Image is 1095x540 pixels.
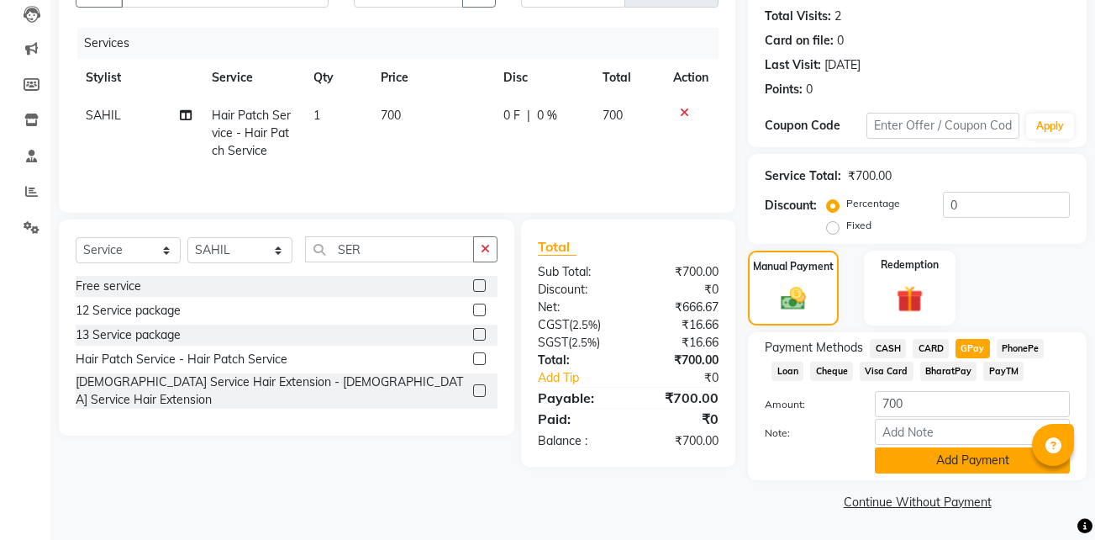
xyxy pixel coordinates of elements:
[629,409,732,429] div: ₹0
[663,59,719,97] th: Action
[381,108,401,123] span: 700
[629,388,732,408] div: ₹700.00
[810,362,853,381] span: Cheque
[525,388,629,408] div: Payable:
[983,362,1024,381] span: PayTM
[846,196,900,211] label: Percentage
[76,373,466,409] div: [DEMOGRAPHIC_DATA] Service Hair Extension - [DEMOGRAPHIC_DATA] Service Hair Extension
[765,117,866,135] div: Coupon Code
[875,419,1070,445] input: Add Note
[629,432,732,450] div: ₹700.00
[846,218,871,233] label: Fixed
[76,351,287,368] div: Hair Patch Service - Hair Patch Service
[875,447,1070,474] button: Add Payment
[525,334,629,352] div: ( )
[881,257,939,273] label: Redemption
[629,299,732,316] div: ₹666.67
[493,59,592,97] th: Disc
[629,352,732,369] div: ₹700.00
[834,8,841,25] div: 2
[806,81,813,98] div: 0
[525,409,629,429] div: Paid:
[629,316,732,334] div: ₹16.66
[537,107,557,124] span: 0 %
[866,113,1019,139] input: Enter Offer / Coupon Code
[913,339,949,358] span: CARD
[888,283,931,315] img: _gift.svg
[920,362,977,381] span: BharatPay
[76,326,181,344] div: 13 Service package
[538,317,569,332] span: CGST
[303,59,371,97] th: Qty
[86,108,121,123] span: SAHIL
[753,259,834,274] label: Manual Payment
[629,334,732,352] div: ₹16.66
[371,59,493,97] th: Price
[629,281,732,299] div: ₹0
[765,8,831,25] div: Total Visits:
[824,56,861,74] div: [DATE]
[525,316,629,334] div: ( )
[870,339,906,358] span: CASH
[765,81,803,98] div: Points:
[603,108,623,123] span: 700
[503,107,520,124] span: 0 F
[572,318,598,331] span: 2.5%
[76,302,181,320] div: 12 Service package
[525,352,629,369] div: Total:
[212,108,291,158] span: Hair Patch Service - Hair Patch Service
[751,494,1083,511] a: Continue Without Payment
[765,197,817,214] div: Discount:
[525,281,629,299] div: Discount:
[1026,114,1074,139] button: Apply
[955,339,990,358] span: GPay
[571,336,597,349] span: 2.5%
[525,369,645,387] a: Add Tip
[313,108,320,123] span: 1
[629,263,732,281] div: ₹700.00
[997,339,1045,358] span: PhonePe
[765,167,841,185] div: Service Total:
[773,284,813,313] img: _cash.svg
[752,397,862,412] label: Amount:
[525,432,629,450] div: Balance :
[76,278,141,295] div: Free service
[875,391,1070,417] input: Amount
[765,339,863,357] span: Payment Methods
[645,369,731,387] div: ₹0
[848,167,892,185] div: ₹700.00
[837,32,844,50] div: 0
[77,28,731,59] div: Services
[752,426,862,441] label: Note:
[592,59,663,97] th: Total
[538,238,576,256] span: Total
[525,299,629,316] div: Net:
[765,56,821,74] div: Last Visit:
[202,59,303,97] th: Service
[771,362,803,381] span: Loan
[305,236,474,262] input: Search or Scan
[860,362,913,381] span: Visa Card
[525,263,629,281] div: Sub Total:
[527,107,530,124] span: |
[76,59,202,97] th: Stylist
[538,335,568,350] span: SGST
[765,32,834,50] div: Card on file:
